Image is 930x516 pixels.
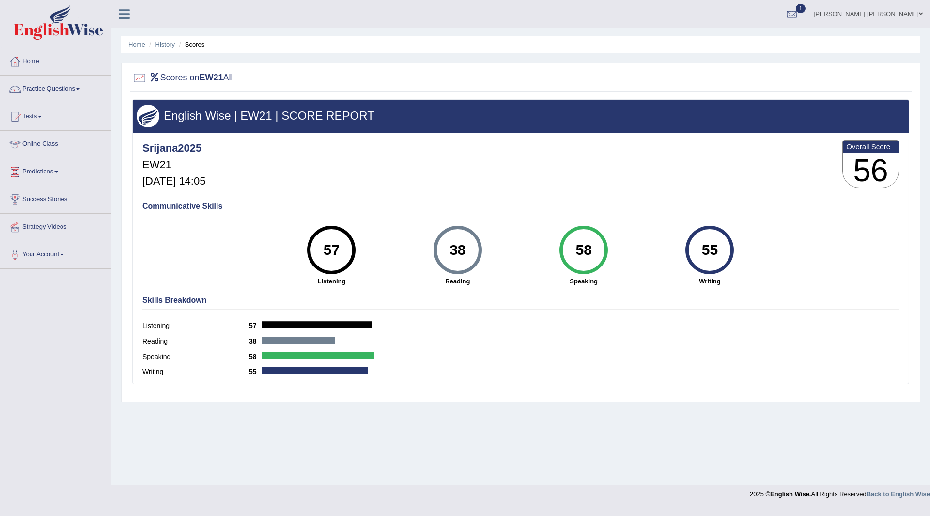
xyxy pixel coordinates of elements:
b: 57 [249,322,262,329]
a: Tests [0,103,111,127]
h2: Scores on All [132,71,233,85]
div: 55 [692,230,728,270]
b: 55 [249,368,262,375]
div: 58 [566,230,601,270]
li: Scores [177,40,205,49]
strong: Reading [400,277,516,286]
a: Home [128,41,145,48]
a: Home [0,48,111,72]
div: 2025 © All Rights Reserved [750,485,930,499]
a: Strategy Videos [0,214,111,238]
a: Success Stories [0,186,111,210]
h4: Communicative Skills [142,202,899,211]
label: Writing [142,367,249,377]
label: Listening [142,321,249,331]
h5: [DATE] 14:05 [142,175,205,187]
strong: English Wise. [770,490,811,498]
h4: Srijana2025 [142,142,205,154]
h3: English Wise | EW21 | SCORE REPORT [137,109,905,122]
img: wings.png [137,105,159,127]
a: Back to English Wise [867,490,930,498]
strong: Writing [651,277,768,286]
strong: Listening [273,277,389,286]
label: Speaking [142,352,249,362]
a: History [155,41,175,48]
b: 38 [249,337,262,345]
div: 38 [440,230,475,270]
b: 58 [249,353,262,360]
span: 1 [796,4,806,13]
label: Reading [142,336,249,346]
h3: 56 [843,153,899,188]
h5: EW21 [142,159,205,171]
div: 57 [314,230,349,270]
a: Practice Questions [0,76,111,100]
a: Your Account [0,241,111,266]
b: EW21 [200,73,223,82]
a: Predictions [0,158,111,183]
h4: Skills Breakdown [142,296,899,305]
strong: Speaking [526,277,642,286]
b: Overall Score [846,142,895,151]
a: Online Class [0,131,111,155]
